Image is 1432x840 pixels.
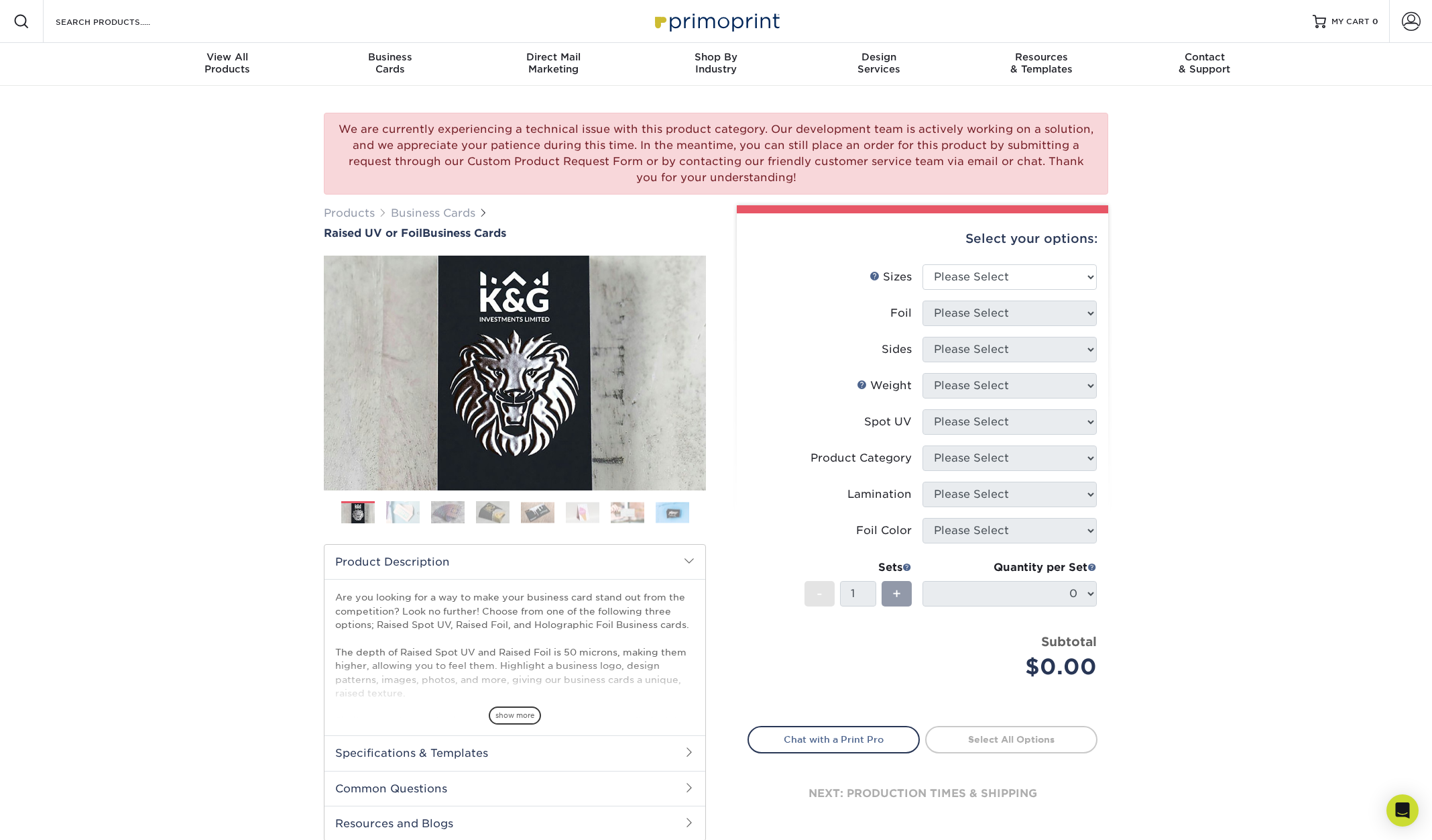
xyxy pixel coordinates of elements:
[472,43,635,86] a: Direct MailMarketing
[649,7,783,36] img: Primoprint
[146,43,309,86] a: View AllProducts
[804,560,912,576] div: Sets
[1123,51,1286,75] div: & Support
[309,51,472,63] span: Business
[54,13,185,30] input: SEARCH PRODUCTS.....
[324,227,422,240] span: Raised UV or Foil
[324,207,375,219] a: Products
[882,342,912,358] div: Sides
[309,43,472,86] a: BusinessCards
[817,584,823,604] span: -
[489,706,541,725] span: show more
[324,545,705,579] h2: Product Description
[3,799,114,835] iframe: Google Customer Reviews
[1041,634,1097,649] strong: Subtotal
[1372,17,1378,26] span: 0
[341,496,375,530] img: Business Cards 01
[146,51,309,75] div: Products
[611,502,644,523] img: Business Cards 07
[386,501,420,524] img: Business Cards 02
[1386,794,1419,827] div: Open Intercom Messenger
[656,502,689,523] img: Business Cards 08
[324,113,1108,195] div: We are currently experiencing a technical issue with this product category. Our development team ...
[856,523,912,539] div: Foil Color
[933,651,1097,683] div: $0.00
[566,502,599,523] img: Business Cards 06
[847,486,912,503] div: Lamination
[324,227,706,240] a: Raised UV or FoilBusiness Cards
[925,726,1097,753] a: Select All Options
[864,414,912,430] div: Spot UV
[324,735,705,770] h2: Specifications & Templates
[857,378,912,394] div: Weight
[472,51,635,63] span: Direct Mail
[635,51,798,63] span: Shop By
[870,269,912,285] div: Sizes
[797,51,960,63] span: Design
[811,450,912,466] div: Product Category
[521,502,554,523] img: Business Cards 05
[960,43,1123,86] a: Resources& Templates
[431,501,465,524] img: Business Cards 03
[324,182,706,564] img: Raised UV or Foil 01
[922,560,1097,576] div: Quantity per Set
[960,51,1123,63] span: Resources
[635,43,798,86] a: Shop ByIndustry
[892,584,901,604] span: +
[324,771,705,806] h2: Common Questions
[797,51,960,75] div: Services
[476,501,510,524] img: Business Cards 04
[309,51,472,75] div: Cards
[1123,43,1286,86] a: Contact& Support
[960,51,1123,75] div: & Templates
[146,51,309,63] span: View All
[890,305,912,321] div: Foil
[472,51,635,75] div: Marketing
[748,726,920,753] a: Chat with a Print Pro
[324,227,706,240] h1: Business Cards
[797,43,960,86] a: DesignServices
[1331,16,1370,28] span: MY CART
[635,51,798,75] div: Industry
[748,753,1097,834] div: next: production times & shipping
[1123,51,1286,63] span: Contact
[748,213,1097,264] div: Select your options:
[391,207,475,219] a: Business Cards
